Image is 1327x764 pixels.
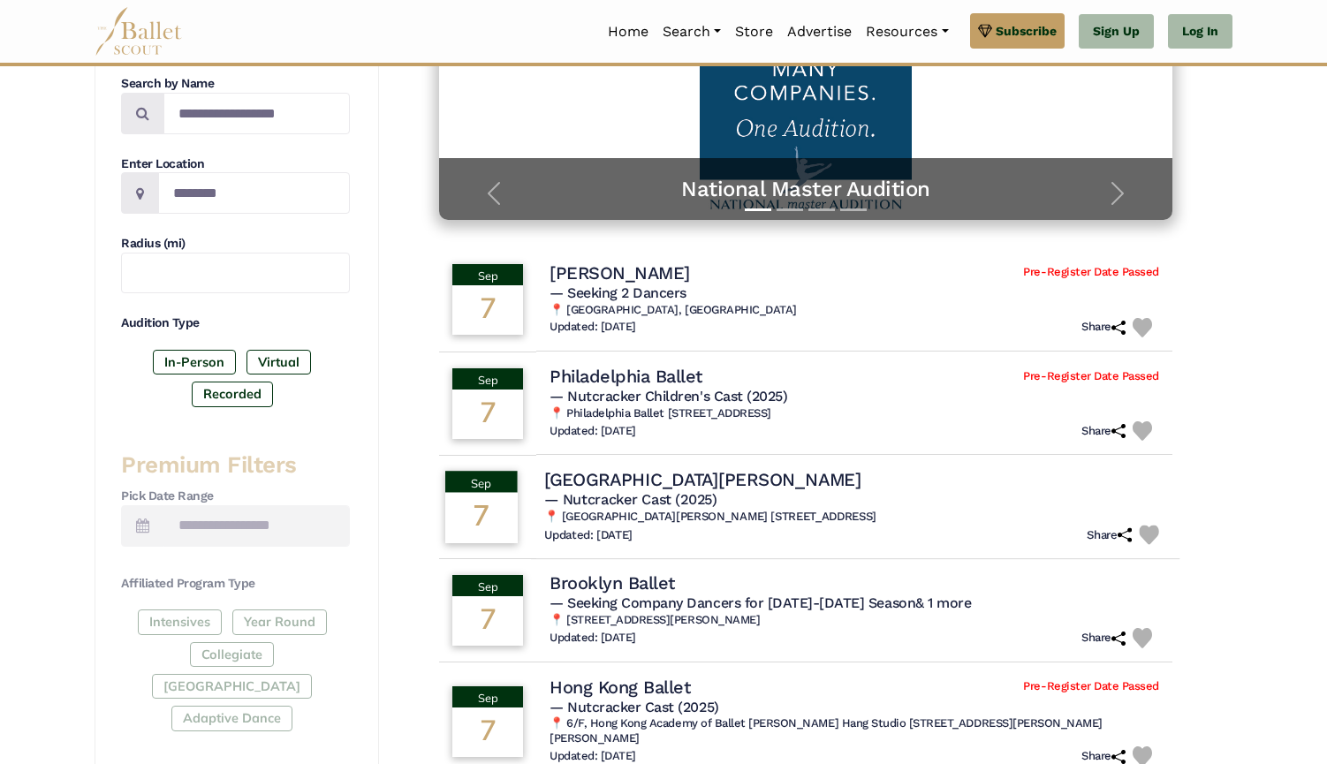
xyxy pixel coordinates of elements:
[550,631,636,646] h6: Updated: [DATE]
[550,594,971,611] span: — Seeking Company Dancers for [DATE]-[DATE] Season
[550,284,686,301] span: — Seeking 2 Dancers
[859,13,955,50] a: Resources
[445,471,518,492] div: Sep
[452,368,523,390] div: Sep
[544,467,861,491] h4: [GEOGRAPHIC_DATA][PERSON_NAME]
[1023,369,1158,384] span: Pre-Register Date Passed
[452,575,523,596] div: Sep
[121,314,350,332] h4: Audition Type
[915,594,971,611] a: & 1 more
[780,13,859,50] a: Advertise
[550,571,675,594] h4: Brooklyn Ballet
[1088,527,1133,542] h6: Share
[452,686,523,707] div: Sep
[246,350,311,374] label: Virtual
[121,575,350,593] h4: Affiliated Program Type
[192,382,273,406] label: Recorded
[544,510,1166,525] h6: 📍 [GEOGRAPHIC_DATA][PERSON_NAME] [STREET_ADDRESS]
[996,21,1057,41] span: Subscribe
[550,716,1159,746] h6: 📍 6/F, Hong Kong Academy of Ballet [PERSON_NAME] Hang Studio [STREET_ADDRESS][PERSON_NAME][PERSON...
[777,200,803,220] button: Slide 2
[452,285,523,335] div: 7
[452,596,523,646] div: 7
[656,13,728,50] a: Search
[452,390,523,439] div: 7
[121,450,350,480] h3: Premium Filters
[163,93,350,134] input: Search by names...
[445,493,518,543] div: 7
[158,172,350,214] input: Location
[601,13,656,50] a: Home
[1081,424,1126,439] h6: Share
[550,613,1159,628] h6: 📍 [STREET_ADDRESS][PERSON_NAME]
[544,491,717,508] span: — Nutcracker Cast (2025)
[1168,14,1232,49] a: Log In
[550,365,702,388] h4: Philadelphia Ballet
[452,707,523,757] div: 7
[550,406,1159,421] h6: 📍 Philadelphia Ballet [STREET_ADDRESS]
[978,21,992,41] img: gem.svg
[153,350,236,374] label: In-Person
[121,235,350,253] h4: Radius (mi)
[550,261,690,284] h4: [PERSON_NAME]
[121,75,350,93] h4: Search by Name
[550,303,1159,318] h6: 📍 [GEOGRAPHIC_DATA], [GEOGRAPHIC_DATA]
[728,13,780,50] a: Store
[1023,265,1158,280] span: Pre-Register Date Passed
[550,320,636,335] h6: Updated: [DATE]
[1081,320,1126,335] h6: Share
[745,200,771,220] button: Slide 1
[121,155,350,173] h4: Enter Location
[550,424,636,439] h6: Updated: [DATE]
[1081,631,1126,646] h6: Share
[808,200,835,220] button: Slide 3
[550,699,718,715] span: — Nutcracker Cast (2025)
[550,676,690,699] h4: Hong Kong Ballet
[550,749,636,764] h6: Updated: [DATE]
[550,388,787,405] span: — Nutcracker Children's Cast (2025)
[544,527,633,542] h6: Updated: [DATE]
[457,176,1155,203] a: National Master Audition
[1081,749,1126,764] h6: Share
[121,488,350,505] h4: Pick Date Range
[452,264,523,285] div: Sep
[1079,14,1154,49] a: Sign Up
[970,13,1065,49] a: Subscribe
[840,200,867,220] button: Slide 4
[1023,679,1158,694] span: Pre-Register Date Passed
